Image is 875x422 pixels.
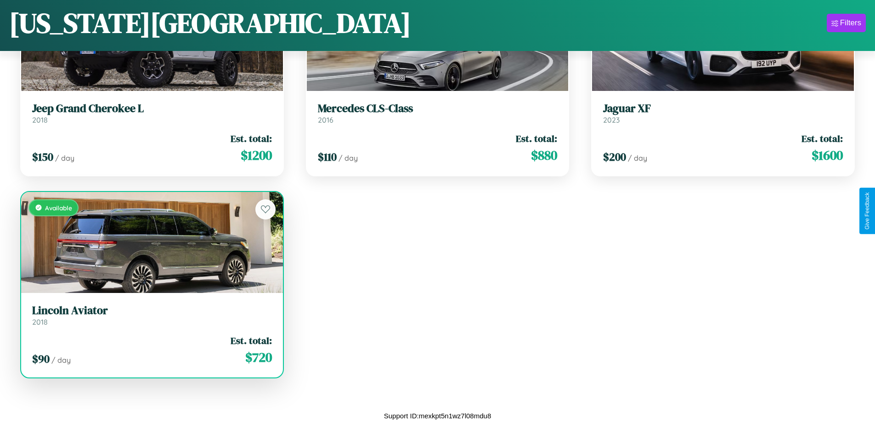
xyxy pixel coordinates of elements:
a: Mercedes CLS-Class2016 [318,102,558,124]
h1: [US_STATE][GEOGRAPHIC_DATA] [9,4,411,42]
div: Give Feedback [864,192,870,230]
span: / day [628,153,647,163]
p: Support ID: mexkpt5n1wz7l08mdu8 [384,410,491,422]
h3: Lincoln Aviator [32,304,272,317]
span: $ 200 [603,149,626,164]
h3: Jaguar XF [603,102,843,115]
button: Filters [827,14,866,32]
span: $ 90 [32,351,50,366]
span: Est. total: [231,334,272,347]
span: / day [339,153,358,163]
span: Est. total: [802,132,843,145]
a: Jeep Grand Cherokee L2018 [32,102,272,124]
div: Filters [840,18,861,28]
a: Jaguar XF2023 [603,102,843,124]
span: / day [55,153,74,163]
span: 2018 [32,115,48,124]
span: $ 1200 [241,146,272,164]
span: $ 150 [32,149,53,164]
span: $ 880 [531,146,557,164]
span: Est. total: [516,132,557,145]
a: Lincoln Aviator2018 [32,304,272,326]
span: $ 720 [245,348,272,366]
span: Est. total: [231,132,272,145]
span: $ 1600 [812,146,843,164]
span: $ 110 [318,149,337,164]
span: 2018 [32,317,48,326]
span: 2016 [318,115,333,124]
span: Available [45,204,72,212]
h3: Mercedes CLS-Class [318,102,558,115]
span: / day [51,355,71,365]
h3: Jeep Grand Cherokee L [32,102,272,115]
span: 2023 [603,115,620,124]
